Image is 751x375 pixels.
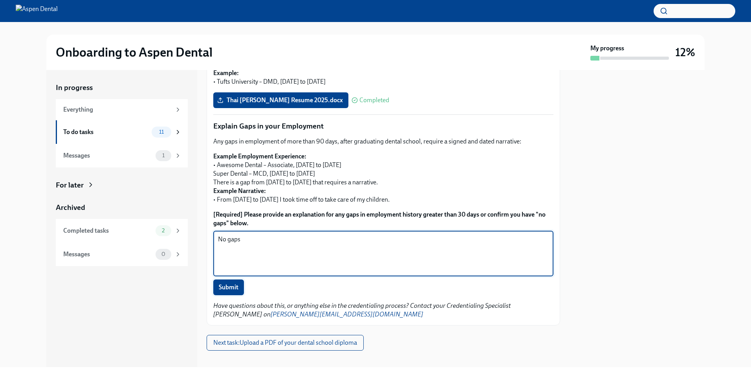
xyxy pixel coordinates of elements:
strong: Example Employment Experience: [213,153,306,160]
span: Thai [PERSON_NAME] Resume 2025.docx [219,96,343,104]
h2: Onboarding to Aspen Dental [56,44,212,60]
img: Aspen Dental [16,5,58,17]
div: Everything [63,105,171,114]
div: Messages [63,151,152,160]
a: For later [56,180,188,190]
a: To do tasks11 [56,120,188,144]
span: Next task : Upload a PDF of your dental school diploma [213,339,357,347]
strong: Example: [213,69,239,77]
a: In progress [56,83,188,93]
label: Thai [PERSON_NAME] Resume 2025.docx [213,92,348,108]
button: Submit [213,279,244,295]
p: Explain Gaps in your Employment [213,121,553,131]
em: Have questions about this, or anything else in the credentialing process? Contact your Credential... [213,302,511,318]
div: For later [56,180,84,190]
label: [Required] Please provide an explanation for any gaps in employment history greater than 30 days ... [213,210,553,228]
a: Messages0 [56,243,188,266]
p: Any gaps in employment of more than 90 days, after graduating dental school, require a signed and... [213,137,553,146]
h3: 12% [675,45,695,59]
a: Everything [56,99,188,120]
span: 2 [157,228,169,233]
span: 0 [157,251,170,257]
div: To do tasks [63,128,148,136]
div: Messages [63,250,152,259]
span: Completed [359,97,389,103]
span: 1 [158,153,169,158]
span: 11 [154,129,169,135]
span: Submit [219,283,238,291]
a: Completed tasks2 [56,219,188,243]
div: Completed tasks [63,226,152,235]
a: Archived [56,202,188,213]
button: Next task:Upload a PDF of your dental school diploma [207,335,364,351]
p: • Awesome Dental – Associate, [DATE] to [DATE] Super Dental – MCD, [DATE] to [DATE] There is a ga... [213,152,553,204]
strong: Example Narrative: [213,187,266,195]
strong: My progress [590,44,624,53]
a: [PERSON_NAME][EMAIL_ADDRESS][DOMAIN_NAME] [271,311,423,318]
a: Messages1 [56,144,188,167]
p: • Tufts University – DMD, [DATE] to [DATE] [213,69,553,86]
textarea: No gaps [218,235,549,272]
